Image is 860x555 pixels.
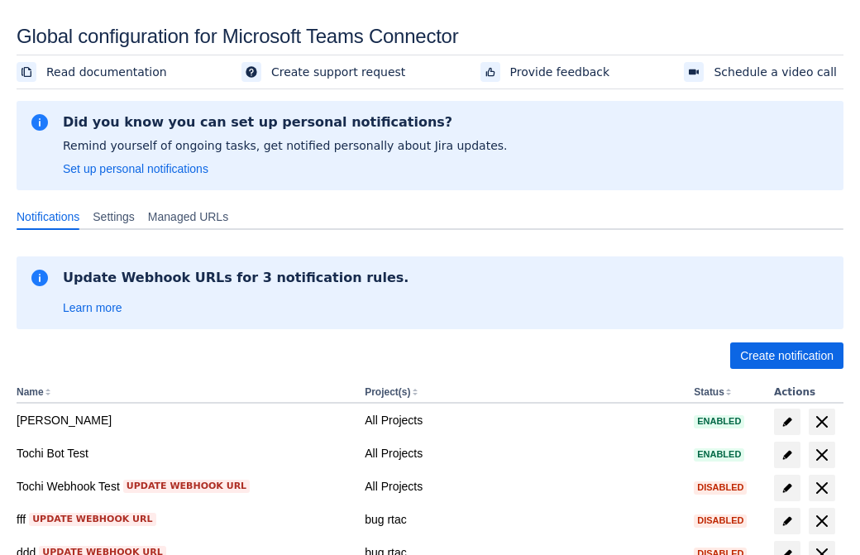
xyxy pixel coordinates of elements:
span: Schedule a video call [714,64,837,80]
div: bug rtac [365,511,681,528]
span: Create support request [271,64,405,80]
div: All Projects [365,445,681,462]
span: information [30,112,50,132]
span: feedback [484,65,497,79]
span: information [30,268,50,288]
span: Managed URLs [148,208,228,225]
span: delete [812,445,832,465]
h2: Update Webhook URLs for 3 notification rules. [63,270,408,286]
a: Provide feedback [480,62,617,82]
span: Notifications [17,208,79,225]
a: Learn more [63,299,122,316]
span: edit [781,448,794,462]
span: Update webhook URL [32,513,152,526]
span: Settings [93,208,135,225]
span: support [245,65,258,79]
div: All Projects [365,412,681,428]
button: Project(s) [365,386,410,398]
button: Create notification [730,342,843,369]
span: edit [781,481,794,495]
div: All Projects [365,478,681,495]
span: Enabled [694,417,744,426]
span: Create notification [740,342,834,369]
span: documentation [20,65,33,79]
div: fff [17,511,351,528]
h2: Did you know you can set up personal notifications? [63,114,508,131]
div: [PERSON_NAME] [17,412,351,428]
span: edit [781,415,794,428]
span: Update webhook URL [127,480,246,493]
a: Schedule a video call [684,62,843,82]
a: Set up personal notifications [63,160,208,177]
th: Actions [767,382,843,404]
span: edit [781,514,794,528]
span: Disabled [694,483,747,492]
button: Name [17,386,44,398]
span: videoCall [687,65,700,79]
a: Create support request [241,62,412,82]
p: Remind yourself of ongoing tasks, get notified personally about Jira updates. [63,137,508,154]
button: Status [694,386,724,398]
span: Read documentation [46,64,167,80]
span: Enabled [694,450,744,459]
div: Tochi Webhook Test [17,478,351,495]
span: delete [812,412,832,432]
div: Global configuration for Microsoft Teams Connector [17,25,843,48]
span: Disabled [694,516,747,525]
span: delete [812,478,832,498]
a: Read documentation [17,62,174,82]
div: Tochi Bot Test [17,445,351,462]
span: delete [812,511,832,531]
span: Provide feedback [510,64,610,80]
